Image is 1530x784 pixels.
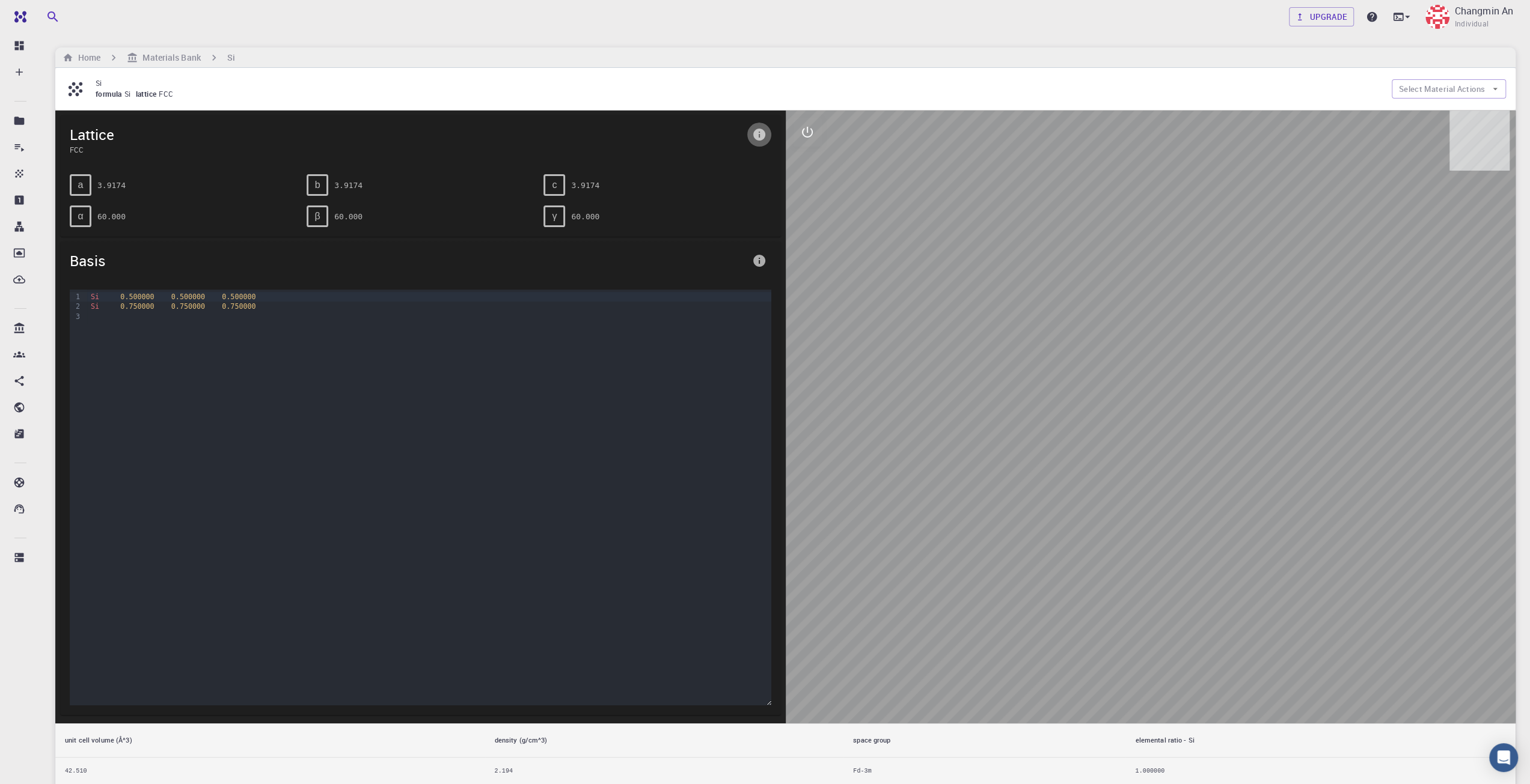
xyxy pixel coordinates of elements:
div: Open Intercom Messenger [1489,743,1518,772]
span: Si [91,302,99,311]
p: Changmin An [1454,4,1513,18]
div: 3 [70,312,82,321]
pre: 3.9174 [571,175,599,196]
span: Lattice [70,125,747,144]
span: Si [124,89,136,99]
span: Basis [70,251,747,270]
a: Upgrade [1289,7,1354,26]
span: b [315,180,320,190]
h6: Home [73,51,100,64]
th: elemental ratio - Si [1125,723,1516,758]
pre: 3.9174 [97,175,126,196]
th: density (g/cm^3) [485,723,844,758]
span: 0.500000 [171,293,205,301]
button: Select Material Actions [1392,79,1506,99]
span: 0.750000 [222,302,256,311]
span: 0.500000 [120,293,154,301]
div: 2 [70,302,82,311]
span: Individual [1454,18,1489,30]
span: α [78,211,83,222]
span: lattice [136,89,159,99]
span: c [552,180,557,190]
p: Si [96,77,1382,88]
button: info [747,249,771,273]
th: unit cell volume (Å^3) [55,723,485,758]
h6: Materials Bank [138,51,200,64]
span: formula [96,89,124,99]
span: β [315,211,320,222]
span: 0.750000 [171,302,205,311]
div: 1 [70,292,82,302]
button: info [747,123,771,147]
span: 0.500000 [222,293,256,301]
th: space group [843,723,1125,758]
img: Changmin An [1425,5,1449,29]
pre: 3.9174 [334,175,363,196]
h6: Si [227,51,235,64]
pre: 60.000 [334,206,363,227]
img: logo [10,11,26,23]
pre: 60.000 [571,206,599,227]
span: 지원 [31,8,49,19]
span: a [78,180,84,190]
nav: breadcrumb [60,51,237,64]
span: γ [552,211,557,222]
span: FCC [70,144,747,155]
span: FCC [159,89,178,99]
span: 0.750000 [120,302,154,311]
span: Si [91,293,99,301]
pre: 60.000 [97,206,126,227]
